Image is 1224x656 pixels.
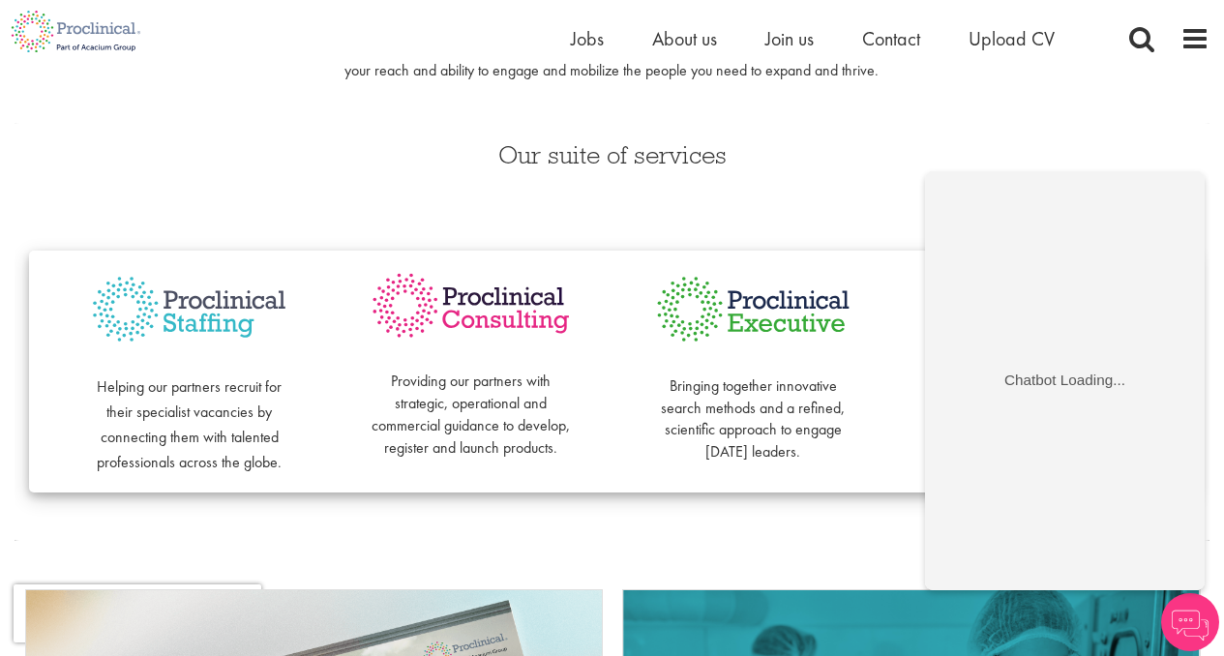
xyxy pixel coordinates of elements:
[97,376,282,472] span: Helping our partners recruit for their specialist vacancies by connecting them with talented prof...
[651,353,855,463] p: Bringing together innovative search methods and a refined, scientific approach to engage [DATE] l...
[87,270,291,349] img: Proclinical Staffing
[969,26,1055,51] a: Upload CV
[15,142,1209,167] h3: Our suite of services
[369,348,573,459] p: Providing our partners with strategic, operational and commercial guidance to develop, register a...
[369,270,573,342] img: Proclinical Consulting
[1161,593,1219,651] img: Chatbot
[571,26,604,51] a: Jobs
[93,237,235,257] div: Chatbot Loading...
[14,584,261,642] iframe: reCAPTCHA
[765,26,814,51] a: Join us
[651,270,855,348] img: Proclinical Executive
[862,26,920,51] a: Contact
[652,26,717,51] a: About us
